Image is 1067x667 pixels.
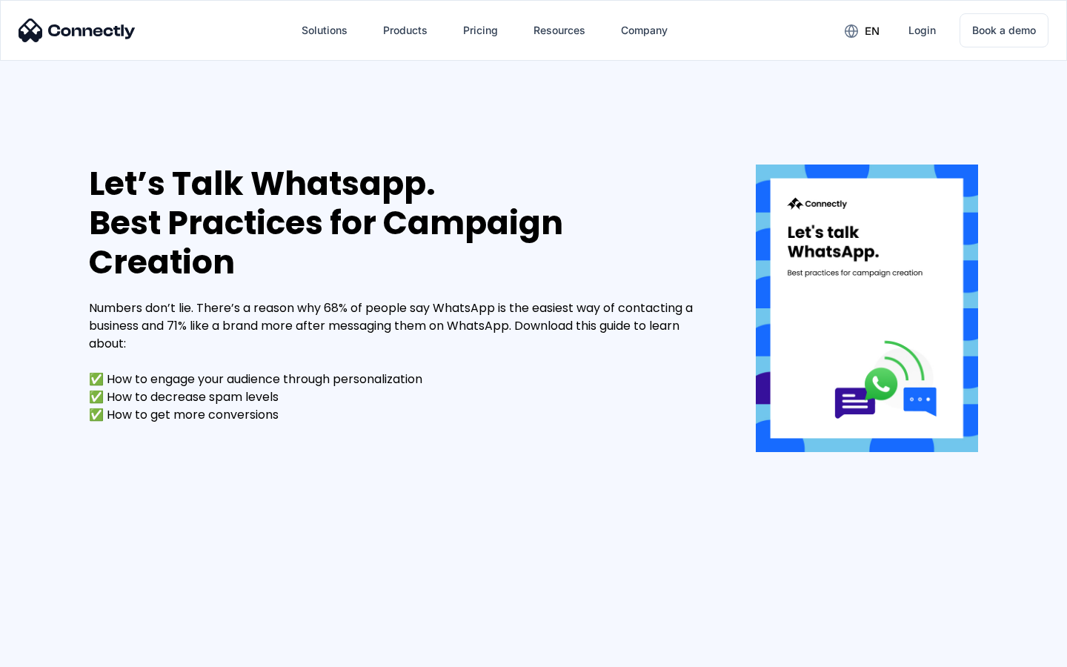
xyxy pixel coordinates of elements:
div: Company [621,20,668,41]
div: Resources [533,20,585,41]
a: Pricing [451,13,510,48]
div: en [865,21,880,42]
a: Login [897,13,948,48]
a: Book a demo [960,13,1048,47]
img: Connectly Logo [19,19,136,42]
div: Login [908,20,936,41]
ul: Language list [30,641,89,662]
div: Products [383,20,428,41]
aside: Language selected: English [15,641,89,662]
div: Pricing [463,20,498,41]
div: Numbers don’t lie. There’s a reason why 68% of people say WhatsApp is the easiest way of contacti... [89,299,711,424]
div: Let’s Talk Whatsapp. Best Practices for Campaign Creation [89,165,711,282]
div: Solutions [302,20,348,41]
